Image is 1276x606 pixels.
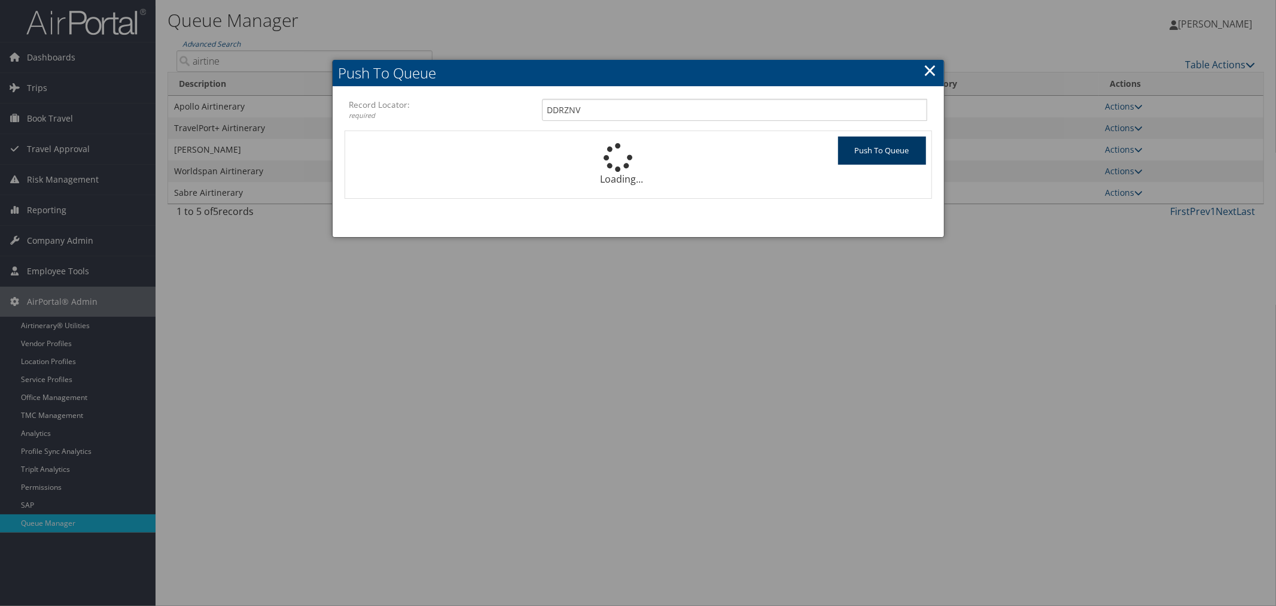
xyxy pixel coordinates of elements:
[838,137,926,165] input: Push To Queue
[591,143,685,186] div: Loading...
[333,60,944,86] h2: Push To Queue
[542,99,927,121] input: Enter the Record Locator
[349,99,542,121] label: Record Locator:
[349,111,542,121] div: required
[924,58,937,82] a: ×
